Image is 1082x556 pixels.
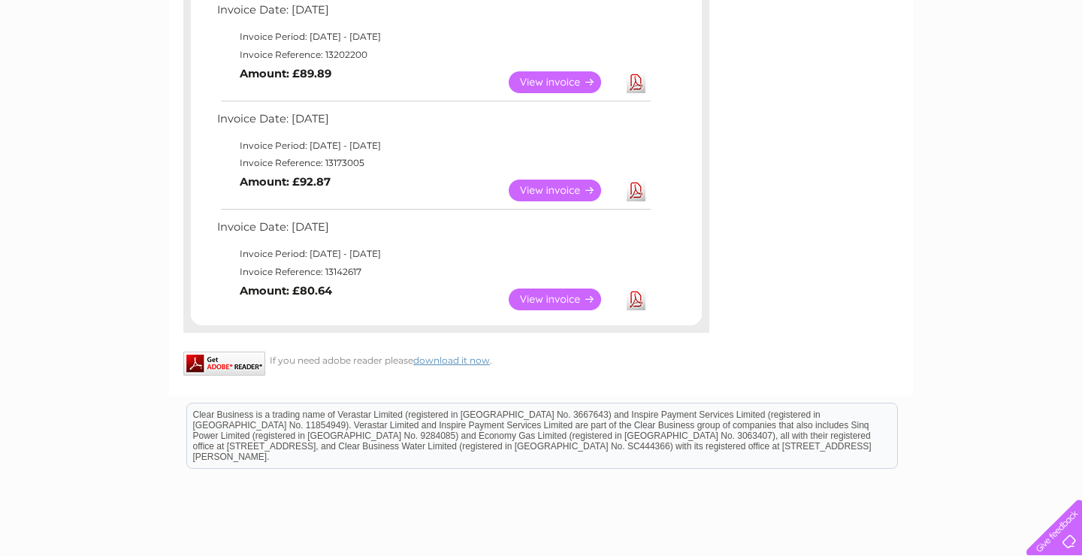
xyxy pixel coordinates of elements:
[509,180,619,201] a: View
[187,8,897,73] div: Clear Business is a trading name of Verastar Limited (registered in [GEOGRAPHIC_DATA] No. 3667643...
[213,154,653,172] td: Invoice Reference: 13173005
[799,8,902,26] a: 0333 014 3131
[213,28,653,46] td: Invoice Period: [DATE] - [DATE]
[855,64,888,75] a: Energy
[240,284,332,298] b: Amount: £80.64
[183,352,709,366] div: If you need adobe reader please .
[213,263,653,281] td: Invoice Reference: 13142617
[982,64,1019,75] a: Contact
[213,109,653,137] td: Invoice Date: [DATE]
[1032,64,1068,75] a: Log out
[213,46,653,64] td: Invoice Reference: 13202200
[213,137,653,155] td: Invoice Period: [DATE] - [DATE]
[627,180,645,201] a: Download
[240,67,331,80] b: Amount: £89.89
[951,64,973,75] a: Blog
[897,64,942,75] a: Telecoms
[627,71,645,93] a: Download
[413,355,490,366] a: download it now
[213,217,653,245] td: Invoice Date: [DATE]
[38,39,114,85] img: logo.png
[240,175,331,189] b: Amount: £92.87
[509,289,619,310] a: View
[213,245,653,263] td: Invoice Period: [DATE] - [DATE]
[627,289,645,310] a: Download
[509,71,619,93] a: View
[818,64,846,75] a: Water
